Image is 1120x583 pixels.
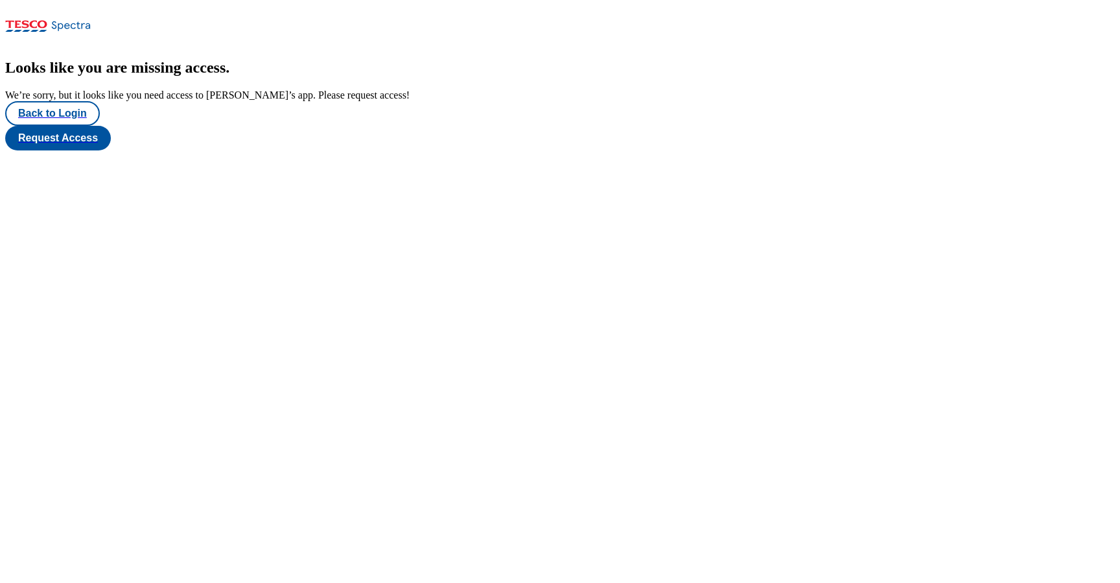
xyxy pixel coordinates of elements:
a: Request Access [5,126,1115,150]
span: . [226,59,229,76]
button: Request Access [5,126,111,150]
button: Back to Login [5,101,100,126]
a: Back to Login [5,101,1115,126]
div: We’re sorry, but it looks like you need access to [PERSON_NAME]’s app. Please request access! [5,89,1115,101]
h2: Looks like you are missing access [5,59,1115,77]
